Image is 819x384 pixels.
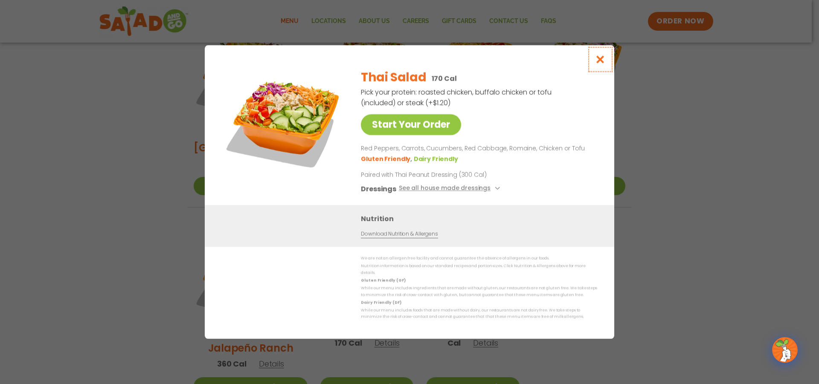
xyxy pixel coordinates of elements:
h3: Dressings [361,184,396,194]
p: Nutrition information is based on our standard recipes and portion sizes. Click Nutrition & Aller... [361,263,597,276]
strong: Gluten Friendly (GF) [361,278,405,283]
li: Dairy Friendly [414,155,460,164]
p: 170 Cal [432,73,457,84]
img: wpChatIcon [773,338,797,362]
p: While our menu includes foods that are made without dairy, our restaurants are not dairy free. We... [361,307,597,320]
p: Paired with Thai Peanut Dressing (300 Cal) [361,170,519,179]
a: Download Nutrition & Allergens [361,230,438,238]
a: Start Your Order [361,114,461,135]
p: While our menu includes ingredients that are made without gluten, our restaurants are not gluten ... [361,285,597,298]
img: Featured product photo for Thai Salad [224,62,343,182]
p: Red Peppers, Carrots, Cucumbers, Red Cabbage, Romaine, Chicken or Tofu [361,144,594,154]
p: We are not an allergen free facility and cannot guarantee the absence of allergens in our foods. [361,255,597,262]
button: Close modal [587,45,614,74]
h3: Nutrition [361,214,601,224]
h2: Thai Salad [361,69,426,87]
li: Gluten Friendly [361,155,413,164]
button: See all house made dressings [399,184,502,194]
strong: Dairy Friendly (DF) [361,300,401,305]
p: Pick your protein: roasted chicken, buffalo chicken or tofu (included) or steak (+$1.20) [361,87,553,108]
